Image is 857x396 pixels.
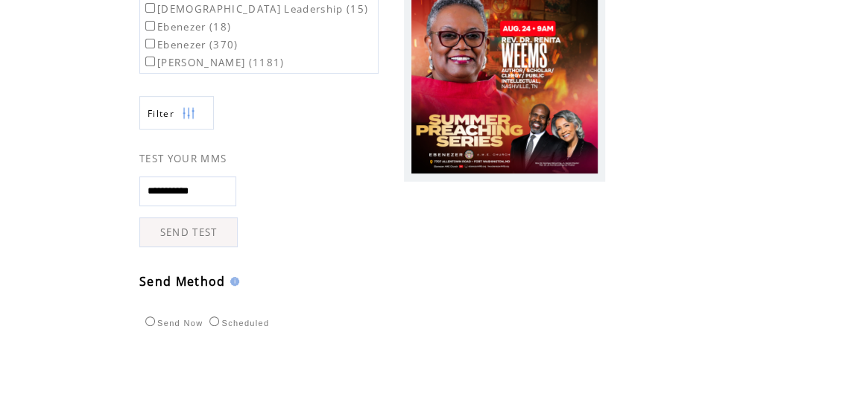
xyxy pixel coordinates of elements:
label: [PERSON_NAME] (1181) [142,56,285,69]
input: Ebenezer (18) [145,21,155,31]
span: Send Method [139,273,226,290]
label: Ebenezer (18) [142,20,231,33]
input: Ebenezer (370) [145,39,155,48]
input: [PERSON_NAME] (1181) [145,57,155,66]
img: filters.png [182,97,195,130]
input: [DEMOGRAPHIC_DATA] Leadership (15) [145,3,155,13]
span: Show filters [148,107,174,120]
a: Filter [139,96,214,130]
img: help.gif [226,277,239,286]
label: Scheduled [206,319,269,328]
input: Scheduled [209,316,219,326]
a: SEND TEST [139,217,238,247]
label: [DEMOGRAPHIC_DATA] Leadership (15) [142,2,368,16]
span: TEST YOUR MMS [139,152,227,165]
input: Send Now [145,316,155,326]
label: Ebenezer (370) [142,38,238,51]
label: Send Now [142,319,203,328]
